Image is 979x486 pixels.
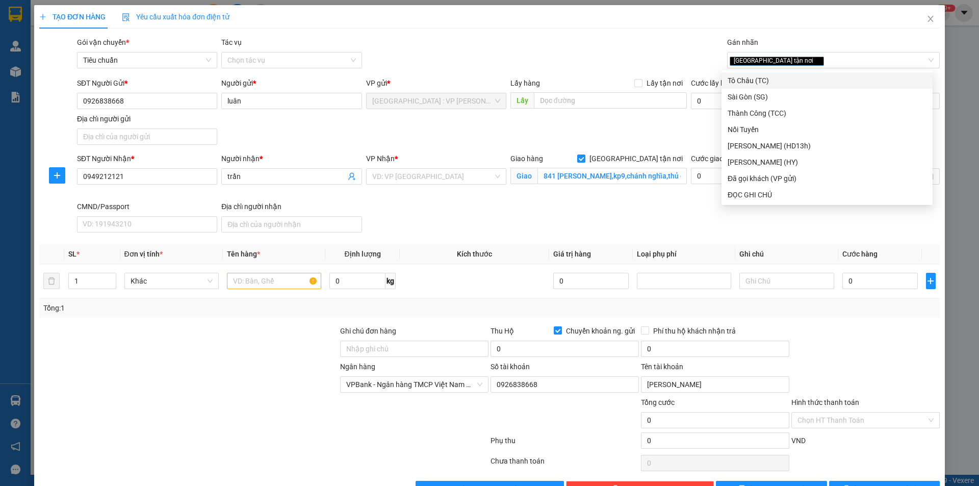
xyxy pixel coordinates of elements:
[534,92,687,109] input: Dọc đường
[221,216,362,233] input: Địa chỉ của người nhận
[340,341,488,357] input: Ghi chú đơn hàng
[39,13,106,21] span: TẠO ĐƠN HÀNG
[77,78,217,89] div: SĐT Người Gửi
[366,78,506,89] div: VP gửi
[491,327,514,335] span: Thu Hộ
[221,38,242,46] label: Tác vụ
[83,53,211,68] span: Tiêu chuẩn
[43,273,60,289] button: delete
[799,78,939,89] div: CMND/Passport
[730,57,824,66] span: [GEOGRAPHIC_DATA] tận nơi
[739,273,834,289] input: Ghi Chú
[799,155,831,163] label: Ngày giao
[633,244,735,264] th: Loại phụ phí
[562,325,639,337] span: Chuyển khoản ng. gửi
[510,79,540,87] span: Lấy hàng
[227,250,260,258] span: Tên hàng
[77,201,217,212] div: CMND/Passport
[585,153,687,164] span: [GEOGRAPHIC_DATA] tận nơi
[791,398,859,406] label: Hình thức thanh toán
[124,250,163,258] span: Đơn vị tính
[489,435,640,453] div: Phụ thu
[122,13,229,21] span: Yêu cầu xuất hóa đơn điện tử
[641,376,789,393] input: Tên tài khoản
[344,250,380,258] span: Định lượng
[489,455,640,473] div: Chưa thanh toán
[122,13,130,21] img: icon
[815,58,820,63] span: close
[691,79,737,87] label: Cước lấy hàng
[842,250,878,258] span: Cước hàng
[77,38,129,46] span: Gói vận chuyển
[43,302,378,314] div: Tổng: 1
[221,201,362,212] div: Địa chỉ người nhận
[340,327,396,335] label: Ghi chú đơn hàng
[221,78,362,89] div: Người gửi
[553,273,629,289] input: 0
[641,398,675,406] span: Tổng cước
[131,273,213,289] span: Khác
[781,171,789,180] span: dollar-circle
[372,93,500,109] span: Hà Nội : VP Hoàng Mai
[366,155,395,163] span: VP Nhận
[221,153,362,164] div: Người nhận
[346,377,482,392] span: VPBank - Ngân hàng TMCP Việt Nam Thịnh Vượng
[39,13,46,20] span: plus
[641,363,683,371] label: Tên tài khoản
[916,5,945,34] button: Close
[727,38,758,46] label: Gán nhãn
[385,273,396,289] span: kg
[649,325,740,337] span: Phí thu hộ khách nhận trả
[926,273,936,289] button: plus
[491,376,639,393] input: Số tài khoản
[510,155,543,163] span: Giao hàng
[77,129,217,145] input: Địa chỉ của người gửi
[537,168,687,184] input: Giao tận nơi
[553,250,591,258] span: Giá trị hàng
[49,171,65,180] span: plus
[77,153,217,164] div: SĐT Người Nhận
[227,273,321,289] input: VD: Bàn, Ghế
[348,172,356,181] span: user-add
[926,277,935,285] span: plus
[68,250,76,258] span: SL
[510,92,534,109] span: Lấy
[791,437,806,445] span: VND
[735,244,838,264] th: Ghi chú
[926,15,935,23] span: close
[77,113,217,124] div: Địa chỉ người gửi
[691,93,795,109] input: Cước lấy hàng
[642,78,687,89] span: Lấy tận nơi
[691,168,775,184] input: Cước giao hàng
[691,155,741,163] label: Cước giao hàng
[340,363,375,371] label: Ngân hàng
[491,363,530,371] label: Số tài khoản
[510,168,537,184] span: Giao
[49,167,65,184] button: plus
[457,250,492,258] span: Kích thước
[805,171,924,182] input: Ngày giao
